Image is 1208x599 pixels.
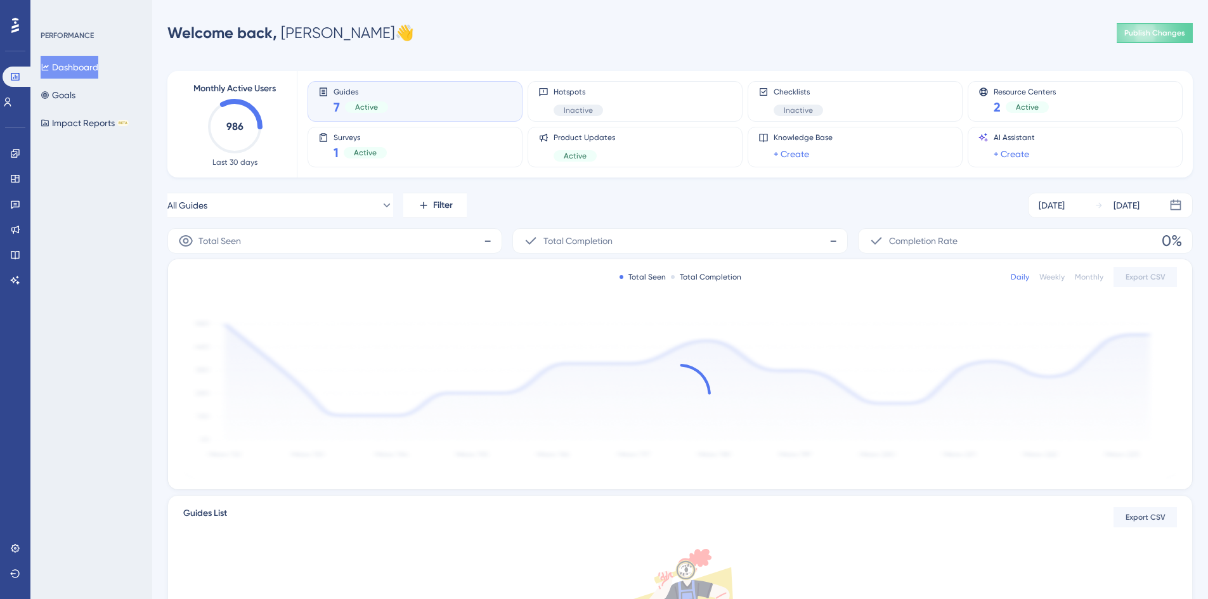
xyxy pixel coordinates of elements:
[1011,272,1029,282] div: Daily
[334,132,387,141] span: Surveys
[1039,198,1065,213] div: [DATE]
[1114,198,1140,213] div: [DATE]
[543,233,613,248] span: Total Completion
[167,198,207,213] span: All Guides
[784,105,813,115] span: Inactive
[355,102,378,112] span: Active
[1039,272,1065,282] div: Weekly
[554,87,603,97] span: Hotspots
[334,87,388,96] span: Guides
[774,146,809,162] a: + Create
[994,98,1001,116] span: 2
[564,151,587,161] span: Active
[1126,512,1166,522] span: Export CSV
[41,56,98,79] button: Dashboard
[994,87,1056,96] span: Resource Centers
[1016,102,1039,112] span: Active
[1075,272,1103,282] div: Monthly
[212,157,257,167] span: Last 30 days
[41,30,94,41] div: PERFORMANCE
[167,193,393,218] button: All Guides
[334,144,339,162] span: 1
[774,87,823,97] span: Checklists
[829,231,837,251] span: -
[1124,28,1185,38] span: Publish Changes
[671,272,741,282] div: Total Completion
[334,98,340,116] span: 7
[994,132,1035,143] span: AI Assistant
[41,112,129,134] button: Impact ReportsBETA
[167,23,414,43] div: [PERSON_NAME] 👋
[1162,231,1182,251] span: 0%
[889,233,958,248] span: Completion Rate
[433,198,453,213] span: Filter
[41,84,75,106] button: Goals
[774,132,833,143] span: Knowledge Base
[484,231,491,251] span: -
[198,233,241,248] span: Total Seen
[1114,507,1177,527] button: Export CSV
[117,120,129,126] div: BETA
[183,506,227,529] span: Guides List
[554,132,615,143] span: Product Updates
[1117,23,1193,43] button: Publish Changes
[564,105,593,115] span: Inactive
[1126,272,1166,282] span: Export CSV
[167,23,277,42] span: Welcome back,
[403,193,467,218] button: Filter
[193,81,276,96] span: Monthly Active Users
[620,272,666,282] div: Total Seen
[994,146,1029,162] a: + Create
[1114,267,1177,287] button: Export CSV
[354,148,377,158] span: Active
[226,120,244,132] text: 986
